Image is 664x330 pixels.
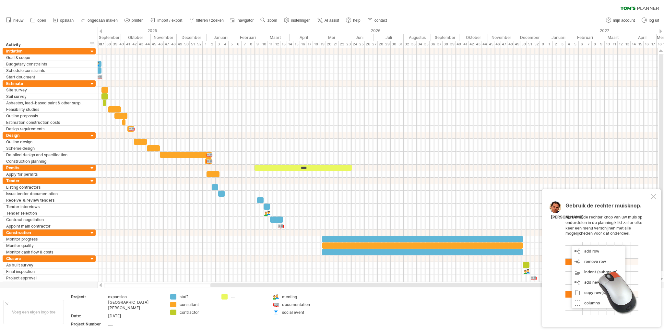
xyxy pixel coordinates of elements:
[105,41,112,48] div: 38
[144,41,151,48] div: 44
[6,249,85,255] div: Monitor cash flow & costs
[180,310,215,315] div: contractor
[6,281,85,288] div: End of contract
[6,61,85,67] div: Budgetary constraints
[112,41,118,48] div: 39
[592,41,598,48] div: 8
[151,34,177,41] div: November 2025
[546,41,553,48] div: 1
[6,158,85,164] div: Construction planning
[640,16,661,25] a: log uit
[6,126,85,132] div: Design requirements
[551,215,584,220] div: [PERSON_NAME]
[235,41,242,48] div: 6
[282,310,317,315] div: social event
[60,18,74,23] span: opslaan
[494,41,501,48] div: 46
[121,34,151,41] div: Oktober 2025
[378,41,384,48] div: 28
[209,41,216,48] div: 2
[123,16,146,25] a: printen
[6,236,85,242] div: Monitor progress
[604,16,637,25] a: mijn account
[231,294,266,300] div: ....
[6,93,85,100] div: Soil survey
[88,18,118,23] span: ongedaan maken
[306,41,313,48] div: 17
[436,41,443,48] div: 37
[431,34,459,41] div: September 2026
[618,41,624,48] div: 12
[650,41,657,48] div: 17
[6,210,85,216] div: Tender selection
[267,18,277,23] span: zoom
[6,217,85,223] div: Contract negotiation
[649,18,659,23] span: log uit
[71,313,107,319] div: Date:
[6,74,85,80] div: Start doucment
[300,41,306,48] div: 16
[255,41,261,48] div: 9
[125,41,131,48] div: 41
[585,41,592,48] div: 7
[138,41,144,48] div: 43
[5,16,25,25] a: nieuw
[229,41,235,48] div: 5
[344,16,362,25] a: help
[291,18,311,23] span: instellingen
[259,16,279,25] a: zoom
[280,41,287,48] div: 13
[358,41,365,48] div: 25
[572,41,579,48] div: 5
[488,41,494,48] div: 45
[313,41,319,48] div: 18
[6,230,85,236] div: Construction
[462,41,468,48] div: 41
[170,41,177,48] div: 48
[6,165,85,171] div: Pemits
[488,34,515,41] div: November 2026
[222,41,229,48] div: 4
[624,41,631,48] div: 13
[274,41,280,48] div: 12
[99,41,105,48] div: 37
[515,34,545,41] div: December 2026
[6,197,85,203] div: Receive & review tenders
[384,41,391,48] div: 29
[177,34,207,41] div: December 2025
[108,294,162,311] div: expansion [GEOGRAPHIC_DATA][PERSON_NAME]
[6,268,85,275] div: Final inspection
[180,294,215,300] div: staff
[644,41,650,48] div: 16
[6,152,85,158] div: Detailed design and specification
[79,16,120,25] a: ongedaan maken
[527,41,533,48] div: 51
[365,41,371,48] div: 26
[545,34,572,41] div: Januari 2027
[345,34,374,41] div: Juni 2026
[248,41,255,48] div: 8
[417,41,423,48] div: 34
[108,313,162,319] div: [DATE]
[177,41,183,48] div: 49
[6,171,85,177] div: Apply for permits
[51,16,76,25] a: opslaan
[71,294,107,300] div: Project:
[520,41,527,48] div: 50
[371,41,378,48] div: 27
[468,41,475,48] div: 42
[157,41,164,48] div: 46
[345,41,352,48] div: 23
[282,302,317,307] div: documentation
[410,41,417,48] div: 33
[190,41,196,48] div: 51
[397,41,404,48] div: 31
[456,41,462,48] div: 40
[332,41,339,48] div: 21
[481,41,488,48] div: 44
[207,34,235,41] div: Januari 2026
[118,41,125,48] div: 40
[6,204,85,210] div: Tender interviews
[6,242,85,249] div: Monitor quality
[6,67,85,74] div: Schedule constraints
